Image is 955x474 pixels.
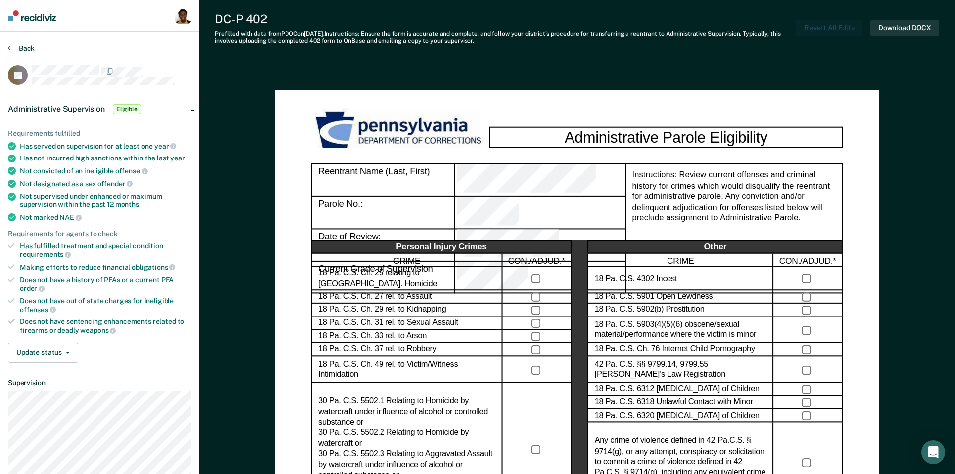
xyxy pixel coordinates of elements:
[8,379,191,387] dt: Supervision
[455,197,625,229] div: Parole No.:
[20,317,191,334] div: Does not have sentencing enhancements related to firearms or deadly
[502,254,572,267] div: CON./ADJUD.*
[625,163,843,294] div: Instructions: Review current offenses and criminal history for crimes which would disqualify the ...
[8,10,56,21] img: Recidiviz
[489,126,843,148] div: Administrative Parole Eligibility
[595,292,713,302] label: 18 Pa. C.S. 5901 Open Lewdness
[20,306,56,314] span: offenses
[587,240,843,254] div: Other
[20,166,191,175] div: Not convicted of an ineligible
[20,263,191,272] div: Making efforts to reduce financial
[115,167,148,175] span: offense
[20,213,191,222] div: Not marked
[97,180,133,188] span: offender
[318,318,458,328] label: 18 Pa. C.S. Ch. 31 rel. to Sexual Assault
[20,297,191,314] div: Does not have out of state charges for ineligible
[215,30,796,45] div: Prefilled with data from PDOC on [DATE] . Instructions: Ensure the form is accurate and complete,...
[595,359,766,381] label: 42 Pa. C.S. §§ 9799.14, 9799.55 [PERSON_NAME]’s Law Registration
[170,154,185,162] span: year
[921,440,945,464] div: Open Intercom Messenger
[20,179,191,188] div: Not designated as a sex
[318,268,495,290] label: 18 Pa. C.S. Ch. 25 relating to [GEOGRAPHIC_DATA]. Homicide
[796,20,862,36] button: Revert All Edits
[115,200,139,208] span: months
[20,142,191,151] div: Has served on supervision for at least one
[311,197,455,229] div: Parole No.:
[20,242,191,259] div: Has fulfilled treatment and special condition
[8,343,78,363] button: Update status
[20,192,191,209] div: Not supervised under enhanced or maximum supervision within the past 12
[132,263,175,271] span: obligations
[311,108,489,153] img: PDOC Logo
[318,305,446,315] label: 18 Pa. C.S. Ch. 29 rel. to Kidnapping
[595,305,705,315] label: 18 Pa. C.S. 5902(b) Prostitution
[455,163,625,197] div: Reentrant Name (Last, First)
[318,331,427,342] label: 18 Pa. C.S. Ch. 33 rel. to Arson
[8,129,191,138] div: Requirements fulfilled
[587,254,773,267] div: CRIME
[311,163,455,197] div: Reentrant Name (Last, First)
[215,12,796,26] div: DC-P 402
[59,213,81,221] span: NAE
[455,229,625,261] div: Date of Review:
[595,344,755,355] label: 18 Pa. C.S. Ch. 76 Internet Child Pornography
[870,20,939,36] button: Download DOCX
[154,142,176,150] span: year
[8,104,105,114] span: Administrative Supervision
[8,44,35,53] button: Back
[773,254,843,267] div: CON./ADJUD.*
[595,273,677,284] label: 18 Pa. C.S. 4302 Incest
[318,359,495,381] label: 18 Pa. C.S. Ch. 49 rel. to Victim/Witness Intimidation
[595,384,760,395] label: 18 Pa. C.S. 6312 [MEDICAL_DATA] of Children
[20,276,191,293] div: Does not have a history of PFAs or a current PFA order
[595,319,766,341] label: 18 Pa. C.S. 5903(4)(5)(6) obscene/sexual material/performance where the victim is minor
[20,250,71,258] span: requirements
[595,410,760,421] label: 18 Pa. C.S. 6320 [MEDICAL_DATA] of Children
[595,397,753,408] label: 18 Pa. C.S. 6318 Unlawful Contact with Minor
[311,254,503,267] div: CRIME
[113,104,141,114] span: Eligible
[80,326,116,334] span: weapons
[311,240,572,254] div: Personal Injury Crimes
[8,230,191,238] div: Requirements for agents to check
[311,229,455,261] div: Date of Review:
[20,154,191,162] div: Has not incurred high sanctions within the last
[318,292,432,302] label: 18 Pa. C.S. Ch. 27 rel. to Assault
[318,344,436,355] label: 18 Pa. C.S. Ch. 37 rel. to Robbery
